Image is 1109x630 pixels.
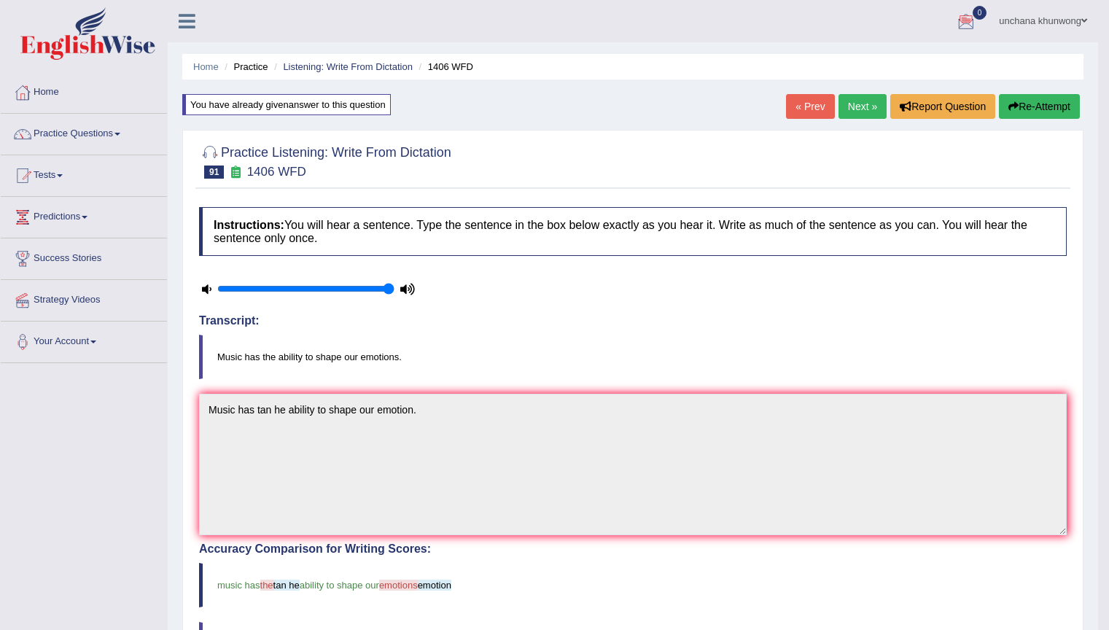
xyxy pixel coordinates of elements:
[1,72,167,109] a: Home
[273,580,300,591] span: tan he
[786,94,834,119] a: « Prev
[199,314,1067,327] h4: Transcript:
[260,580,273,591] span: the
[1,197,167,233] a: Predictions
[300,580,379,591] span: ability to shape our
[379,580,418,591] span: emotions
[1,322,167,358] a: Your Account
[227,166,243,179] small: Exam occurring question
[999,94,1080,119] button: Re-Attempt
[973,6,987,20] span: 0
[204,166,224,179] span: 91
[199,207,1067,256] h4: You will hear a sentence. Type the sentence in the box below exactly as you hear it. Write as muc...
[193,61,219,72] a: Home
[247,165,306,179] small: 1406 WFD
[416,60,473,74] li: 1406 WFD
[890,94,995,119] button: Report Question
[1,280,167,316] a: Strategy Videos
[199,542,1067,556] h4: Accuracy Comparison for Writing Scores:
[214,219,284,231] b: Instructions:
[1,114,167,150] a: Practice Questions
[283,61,413,72] a: Listening: Write From Dictation
[182,94,391,115] div: You have already given answer to this question
[221,60,268,74] li: Practice
[199,142,451,179] h2: Practice Listening: Write From Dictation
[199,335,1067,379] blockquote: Music has the ability to shape our emotions.
[1,238,167,275] a: Success Stories
[838,94,887,119] a: Next »
[418,580,451,591] span: emotion
[217,580,260,591] span: music has
[1,155,167,192] a: Tests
